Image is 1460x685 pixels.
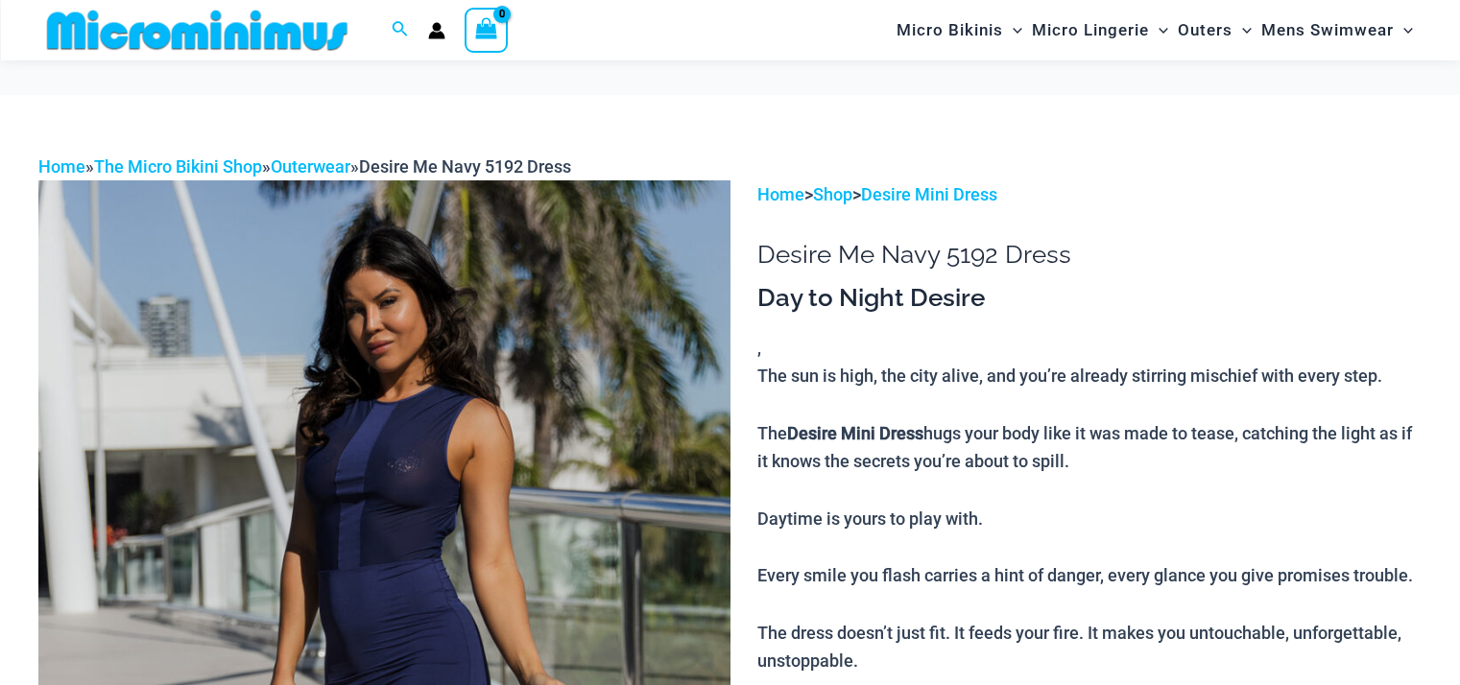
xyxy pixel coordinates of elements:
nav: Site Navigation [889,3,1422,58]
a: View Shopping Cart, empty [465,8,509,52]
span: Desire Me Navy 5192 Dress [359,156,571,177]
span: » » » [38,156,571,177]
a: Shop [813,184,852,204]
a: Micro BikinisMenu ToggleMenu Toggle [892,6,1027,55]
span: Outers [1178,6,1233,55]
span: Micro Lingerie [1032,6,1149,55]
a: Search icon link [392,18,409,42]
span: Menu Toggle [1149,6,1168,55]
a: Mens SwimwearMenu ToggleMenu Toggle [1257,6,1418,55]
span: Menu Toggle [1233,6,1252,55]
a: Home [38,156,85,177]
p: > > [757,180,1422,209]
a: Home [757,184,804,204]
a: Outerwear [271,156,350,177]
a: Account icon link [428,22,445,39]
a: Desire Mini Dress [861,184,997,204]
span: Menu Toggle [1003,6,1022,55]
span: Menu Toggle [1394,6,1413,55]
span: Micro Bikinis [897,6,1003,55]
h1: Desire Me Navy 5192 Dress [757,240,1422,270]
a: OutersMenu ToggleMenu Toggle [1173,6,1257,55]
img: MM SHOP LOGO FLAT [39,9,355,52]
span: Mens Swimwear [1261,6,1394,55]
a: The Micro Bikini Shop [94,156,262,177]
h3: Day to Night Desire [757,282,1422,315]
b: Desire Mini Dress [787,423,923,443]
a: Micro LingerieMenu ToggleMenu Toggle [1027,6,1173,55]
